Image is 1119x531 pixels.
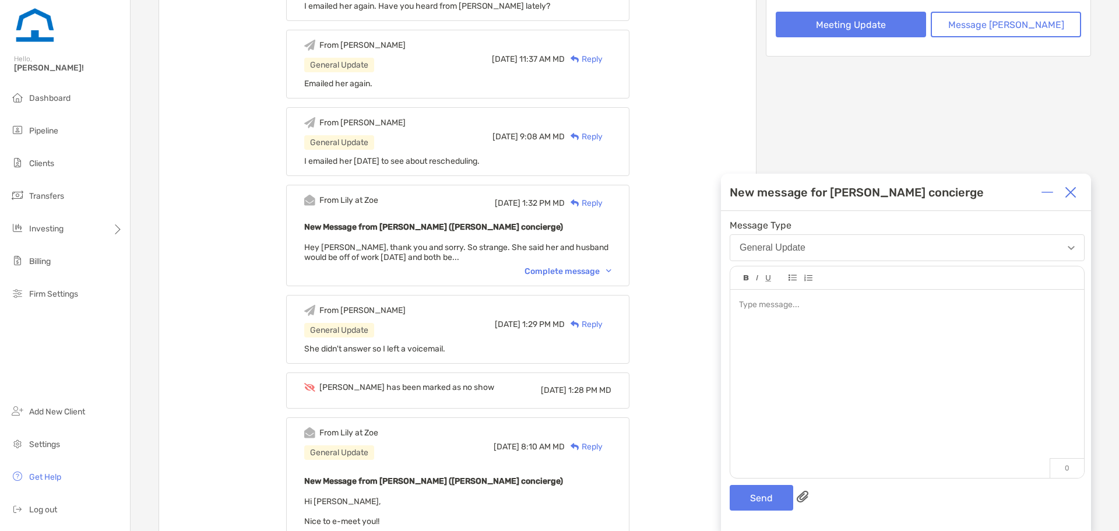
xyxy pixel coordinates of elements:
[29,439,60,449] span: Settings
[304,476,563,486] b: New Message from [PERSON_NAME] ([PERSON_NAME] concierge)
[1050,458,1084,478] p: 0
[304,58,374,72] div: General Update
[29,472,61,482] span: Get Help
[492,54,518,64] span: [DATE]
[931,12,1081,37] button: Message [PERSON_NAME]
[10,502,24,516] img: logout icon
[304,383,315,392] img: Event icon
[495,319,520,329] span: [DATE]
[319,382,494,392] div: [PERSON_NAME] has been marked as no show
[744,275,749,281] img: Editor control icon
[495,198,520,208] span: [DATE]
[1065,187,1076,198] img: Close
[304,222,563,232] b: New Message from [PERSON_NAME] ([PERSON_NAME] concierge)
[14,63,123,73] span: [PERSON_NAME]!
[565,318,603,330] div: Reply
[606,269,611,273] img: Chevron icon
[304,323,374,337] div: General Update
[10,286,24,300] img: firm-settings icon
[765,275,771,282] img: Editor control icon
[565,441,603,453] div: Reply
[304,156,480,166] span: I emailed her [DATE] to see about rescheduling.
[10,90,24,104] img: dashboard icon
[519,54,565,64] span: 11:37 AM MD
[565,131,603,143] div: Reply
[522,319,565,329] span: 1:29 PM MD
[14,5,56,47] img: Zoe Logo
[730,234,1085,261] button: General Update
[29,289,78,299] span: Firm Settings
[29,505,57,515] span: Log out
[304,117,315,128] img: Event icon
[10,469,24,483] img: get-help icon
[804,275,812,282] img: Editor control icon
[730,220,1085,231] span: Message Type
[492,132,518,142] span: [DATE]
[797,491,808,502] img: paperclip attachments
[730,185,984,199] div: New message for [PERSON_NAME] concierge
[520,132,565,142] span: 9:08 AM MD
[29,407,85,417] span: Add New Client
[571,133,579,140] img: Reply icon
[521,442,565,452] span: 8:10 AM MD
[304,305,315,316] img: Event icon
[571,55,579,63] img: Reply icon
[565,53,603,65] div: Reply
[756,275,758,281] img: Editor control icon
[319,428,378,438] div: From Lily at Zoe
[319,40,406,50] div: From [PERSON_NAME]
[1041,187,1053,198] img: Expand or collapse
[525,266,611,276] div: Complete message
[10,188,24,202] img: transfers icon
[10,437,24,451] img: settings icon
[789,275,797,281] img: Editor control icon
[10,123,24,137] img: pipeline icon
[522,198,565,208] span: 1:32 PM MD
[304,1,550,11] span: I emailed her again. Have you heard from [PERSON_NAME] lately?
[29,256,51,266] span: Billing
[29,224,64,234] span: Investing
[29,159,54,168] span: Clients
[319,118,406,128] div: From [PERSON_NAME]
[304,344,445,354] span: She didn't answer so I left a voicemail.
[740,242,805,253] div: General Update
[10,254,24,268] img: billing icon
[1068,246,1075,250] img: Open dropdown arrow
[304,79,372,89] span: Emailed her again.
[319,305,406,315] div: From [PERSON_NAME]
[29,126,58,136] span: Pipeline
[29,93,71,103] span: Dashboard
[571,321,579,328] img: Reply icon
[571,443,579,451] img: Reply icon
[776,12,926,37] button: Meeting Update
[319,195,378,205] div: From Lily at Zoe
[565,197,603,209] div: Reply
[304,242,608,262] span: Hey [PERSON_NAME], thank you and sorry. So strange. She said her and husband would be off of work...
[571,199,579,207] img: Reply icon
[10,156,24,170] img: clients icon
[10,221,24,235] img: investing icon
[541,385,566,395] span: [DATE]
[568,385,611,395] span: 1:28 PM MD
[10,404,24,418] img: add_new_client icon
[304,195,315,206] img: Event icon
[304,135,374,150] div: General Update
[494,442,519,452] span: [DATE]
[730,485,793,511] button: Send
[304,40,315,51] img: Event icon
[304,445,374,460] div: General Update
[29,191,64,201] span: Transfers
[304,427,315,438] img: Event icon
